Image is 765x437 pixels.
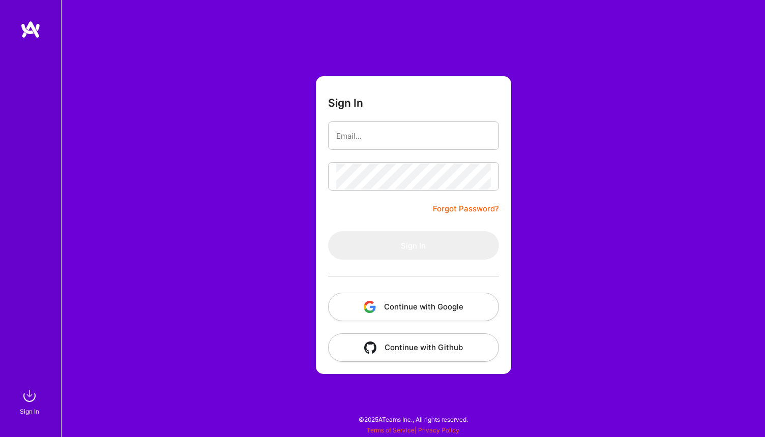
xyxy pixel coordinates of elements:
[328,231,499,260] button: Sign In
[367,426,415,434] a: Terms of Service
[61,407,765,432] div: © 2025 ATeams Inc., All rights reserved.
[328,293,499,321] button: Continue with Google
[21,386,40,417] a: sign inSign In
[328,333,499,362] button: Continue with Github
[364,301,376,313] img: icon
[433,203,499,215] a: Forgot Password?
[328,97,363,109] h3: Sign In
[367,426,459,434] span: |
[364,341,376,354] img: icon
[20,406,39,417] div: Sign In
[19,386,40,406] img: sign in
[336,123,491,149] input: Email...
[20,20,41,39] img: logo
[418,426,459,434] a: Privacy Policy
